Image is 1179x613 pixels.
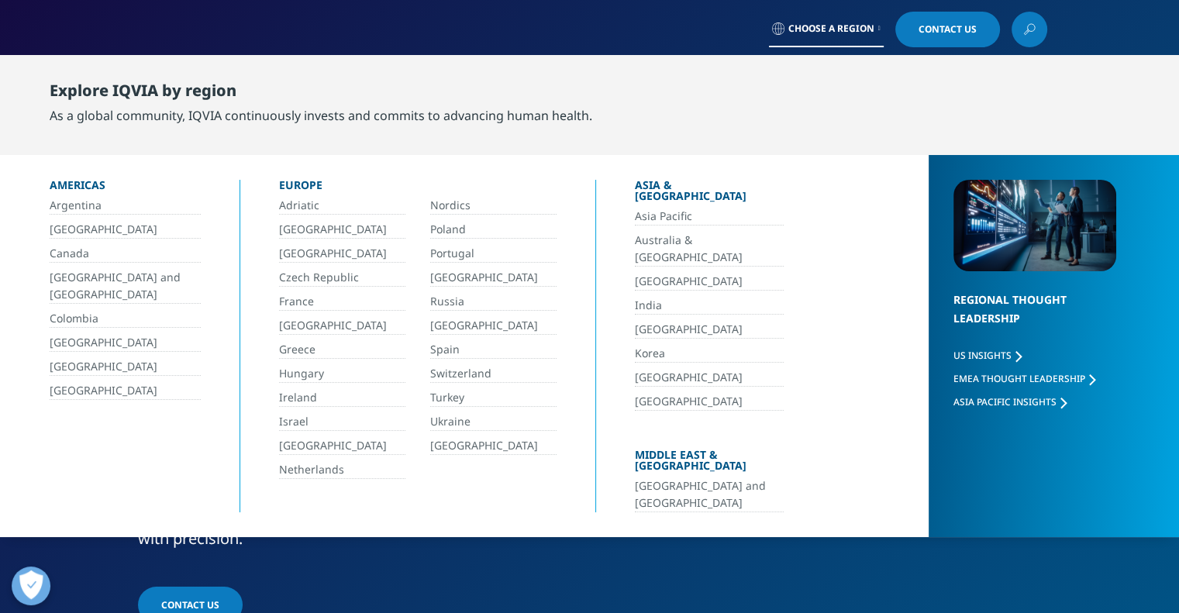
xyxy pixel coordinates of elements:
a: [GEOGRAPHIC_DATA] [279,221,405,239]
a: [GEOGRAPHIC_DATA] [279,245,405,263]
a: [GEOGRAPHIC_DATA] [635,273,784,291]
a: Poland [430,221,557,239]
span: Contact Us [919,25,977,34]
a: [GEOGRAPHIC_DATA] and [GEOGRAPHIC_DATA] [635,477,784,512]
a: Netherlands [279,461,405,479]
nav: Primary [263,54,1047,127]
a: [GEOGRAPHIC_DATA] [430,317,557,335]
a: Israel [279,413,405,431]
a: Ireland [279,389,405,407]
a: Spain [430,341,557,359]
a: [GEOGRAPHIC_DATA] [635,321,784,339]
img: 2093_analyzing-data-using-big-screen-display-and-laptop.png [953,180,1116,271]
span: Choose a Region [788,22,874,35]
a: [GEOGRAPHIC_DATA] [430,437,557,455]
a: Asia Pacific Insights [953,395,1067,408]
a: Colombia [50,310,201,328]
a: Russia [430,293,557,311]
a: [GEOGRAPHIC_DATA] [50,221,201,239]
a: Australia & [GEOGRAPHIC_DATA] [635,232,784,267]
span: Asia Pacific Insights [953,395,1057,408]
a: [GEOGRAPHIC_DATA] [50,382,201,400]
span: US Insights [953,349,1012,362]
a: [GEOGRAPHIC_DATA] [50,358,201,376]
div: Regional Thought Leadership [953,291,1116,347]
a: Switzerland [430,365,557,383]
a: Nordics [430,197,557,215]
a: Adriatic [279,197,405,215]
a: Asia Pacific [635,208,784,226]
a: Portugal [430,245,557,263]
div: Explore IQVIA by region [50,81,592,106]
a: [GEOGRAPHIC_DATA] and [GEOGRAPHIC_DATA] [50,269,201,304]
a: [GEOGRAPHIC_DATA] [430,269,557,287]
div: Europe [279,180,557,197]
button: Abrir preferencias [12,567,50,605]
a: Korea [635,345,784,363]
a: Hungary [279,365,405,383]
div: Americas [50,180,201,197]
div: Asia & [GEOGRAPHIC_DATA] [635,180,784,208]
a: Turkey [430,389,557,407]
a: EMEA Thought Leadership [953,372,1095,385]
a: [GEOGRAPHIC_DATA] [50,334,201,352]
div: Middle East & [GEOGRAPHIC_DATA] [635,449,784,477]
span: EMEA Thought Leadership [953,372,1085,385]
a: Canada [50,245,201,263]
a: [GEOGRAPHIC_DATA] [635,393,784,411]
a: [GEOGRAPHIC_DATA] [279,437,405,455]
a: France [279,293,405,311]
a: Czech Republic [279,269,405,287]
a: [GEOGRAPHIC_DATA] [279,317,405,335]
a: Argentina [50,197,201,215]
a: Ukraine [430,413,557,431]
a: India [635,297,784,315]
a: [GEOGRAPHIC_DATA] [635,369,784,387]
span: Contact Us [161,598,219,611]
div: As a global community, IQVIA continuously invests and commits to advancing human health. [50,106,592,125]
a: US Insights [953,349,1022,362]
a: Greece [279,341,405,359]
a: Contact Us [895,12,1000,47]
